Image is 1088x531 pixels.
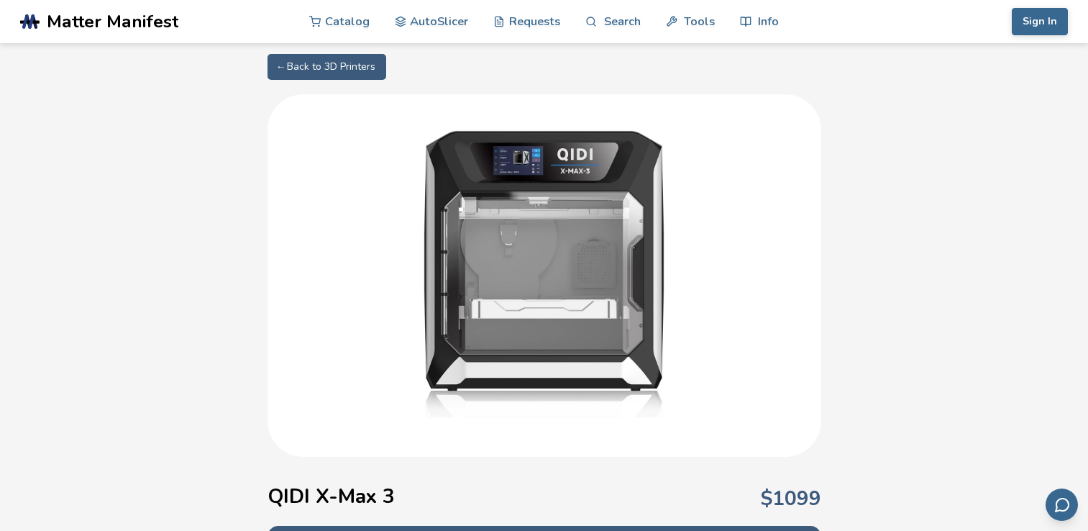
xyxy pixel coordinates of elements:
[268,54,386,80] a: ← Back to 3D Printers
[761,487,821,510] p: $ 1099
[268,485,395,508] h1: QIDI X-Max 3
[1012,8,1068,35] button: Sign In
[1046,489,1078,521] button: Send feedback via email
[47,12,178,32] span: Matter Manifest
[401,130,688,418] img: QIDI X-Max 3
